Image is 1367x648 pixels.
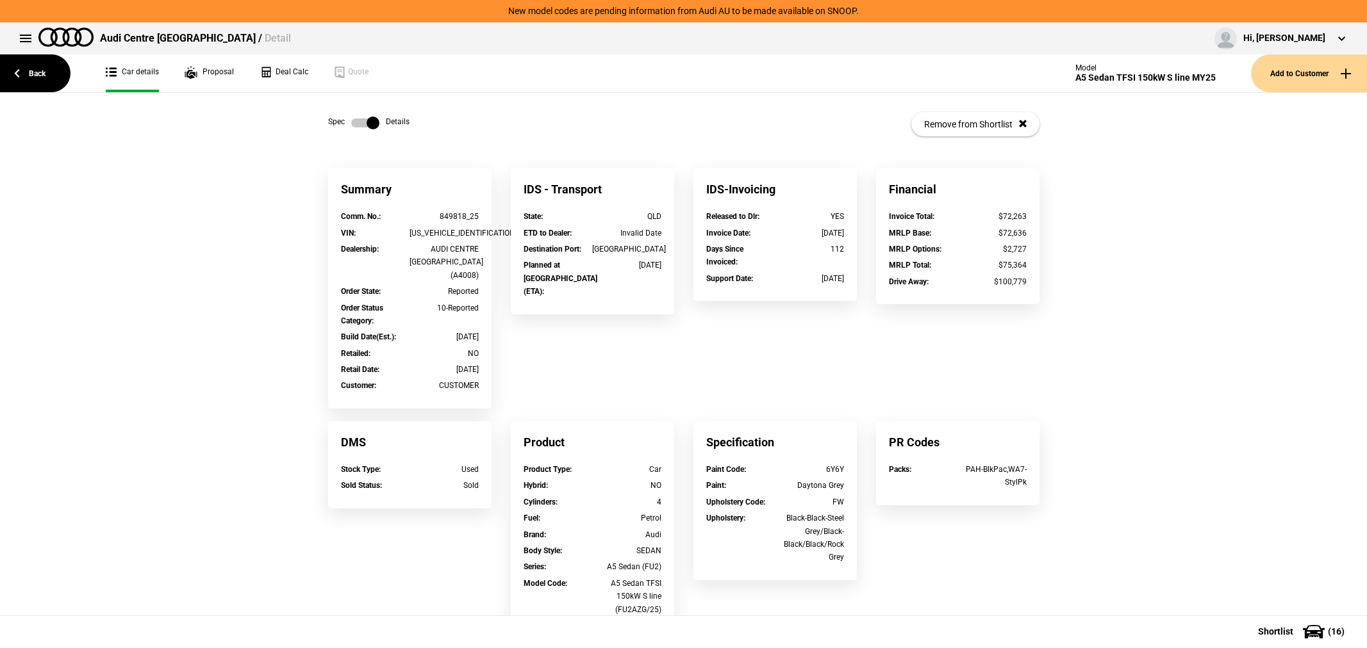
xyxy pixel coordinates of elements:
strong: Comm. No. : [341,212,381,221]
strong: Order State : [341,287,381,296]
strong: Order Status Category : [341,304,383,325]
strong: Product Type : [524,465,572,474]
strong: Drive Away : [889,277,929,286]
div: NO [592,479,661,492]
div: 849818_25 [410,210,479,223]
strong: Upholstery : [706,514,745,522]
div: Invalid Date [592,227,661,239]
div: 112 [775,243,844,255]
div: Petrol [592,512,661,524]
div: Used [410,463,479,476]
span: Shortlist [1258,627,1293,636]
strong: MRLP Options : [889,245,941,254]
strong: Series : [524,562,546,571]
div: A5 Sedan TFSI 150kW S line (FU2AZG/25) [592,577,661,616]
div: 4 [592,496,661,508]
div: Model [1075,63,1216,72]
div: DMS [328,421,492,463]
strong: Packs : [889,465,911,474]
strong: Body Style : [524,546,562,555]
button: Add to Customer [1251,54,1367,92]
strong: Released to Dlr : [706,212,759,221]
strong: Retailed : [341,349,370,358]
div: PAH-BlkPac,WA7-StylPk [957,463,1027,489]
div: PR Codes [876,421,1040,463]
strong: Upholstery Code : [706,498,765,506]
strong: Customer : [341,381,376,390]
strong: Invoice Total : [889,212,934,221]
button: Remove from Shortlist [911,112,1040,136]
div: Summary [328,168,492,210]
div: FW [775,496,844,508]
div: [DATE] [410,330,479,343]
strong: Brand : [524,530,546,539]
strong: MRLP Total : [889,261,931,270]
strong: Stock Type : [341,465,381,474]
strong: State : [524,212,543,221]
div: Spec Details [328,117,410,129]
div: SEDAN [592,544,661,557]
strong: Cylinders : [524,498,558,506]
strong: Paint : [706,481,726,490]
strong: Fuel : [524,514,540,522]
div: 6Y6Y [775,463,844,476]
div: $72,636 [957,227,1027,239]
div: CUSTOMER [410,379,479,392]
div: Sold [410,479,479,492]
span: ( 16 ) [1328,627,1345,636]
strong: Days Since Invoiced : [706,245,743,266]
button: Shortlist(16) [1239,615,1367,647]
div: QLD [592,210,661,223]
span: Detail [265,32,291,44]
img: audi.png [38,28,94,47]
strong: Destination Port : [524,245,581,254]
div: A5 Sedan (FU2) [592,560,661,573]
div: Car [592,463,661,476]
div: Product [511,421,674,463]
div: Daytona Grey [775,479,844,492]
div: [DATE] [592,259,661,271]
a: Car details [106,54,159,92]
strong: Retail Date : [341,365,379,374]
div: Hi, [PERSON_NAME] [1243,32,1325,45]
div: $100,779 [957,275,1027,288]
div: [DATE] [775,272,844,285]
a: Proposal [185,54,234,92]
div: [DATE] [410,363,479,376]
div: $2,727 [957,243,1027,255]
div: Audi Centre [GEOGRAPHIC_DATA] / [100,31,291,45]
strong: Invoice Date : [706,229,750,238]
strong: MRLP Base : [889,229,931,238]
strong: Hybrid : [524,481,548,490]
div: Financial [876,168,1040,210]
div: AUDI CENTRE [GEOGRAPHIC_DATA] (A4008) [410,243,479,282]
div: IDS - Transport [511,168,674,210]
a: Deal Calc [260,54,308,92]
div: A5 Sedan TFSI 150kW S line MY25 [1075,72,1216,83]
strong: Planned at [GEOGRAPHIC_DATA] (ETA) : [524,261,597,296]
div: Black-Black-Steel Grey/Black-Black/Black/Rock Grey [775,512,844,564]
strong: Paint Code : [706,465,746,474]
strong: Sold Status : [341,481,382,490]
div: [DATE] [775,227,844,239]
strong: Support Date : [706,274,753,283]
div: 10-Reported [410,302,479,314]
div: IDS-Invoicing [693,168,857,210]
div: Specification [693,421,857,463]
strong: Build Date(Est.) : [341,332,396,341]
div: Reported [410,285,479,298]
div: [GEOGRAPHIC_DATA] [592,243,661,255]
div: $72,263 [957,210,1027,223]
strong: Dealership : [341,245,379,254]
div: Audi [592,528,661,541]
div: [US_VEHICLE_IDENTIFICATION_NUMBER] [410,227,479,239]
strong: VIN : [341,229,356,238]
div: $75,364 [957,259,1027,271]
div: YES [775,210,844,223]
strong: ETD to Dealer : [524,229,572,238]
div: NO [410,347,479,360]
strong: Model Code : [524,579,567,588]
